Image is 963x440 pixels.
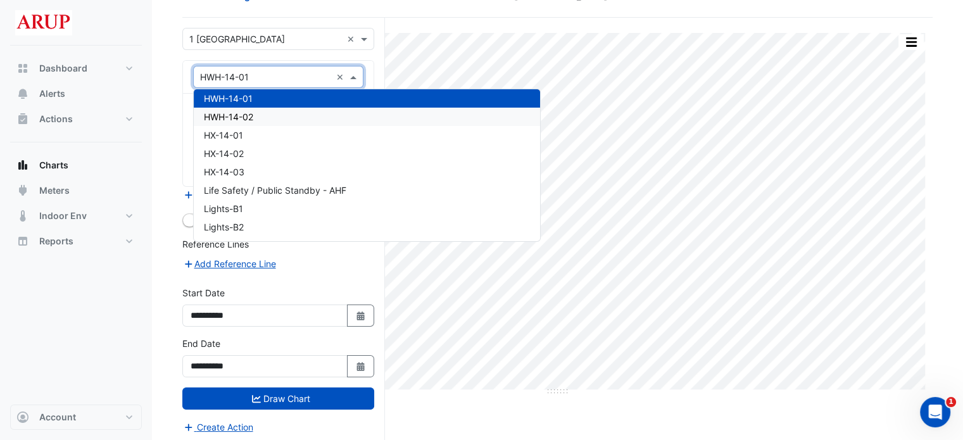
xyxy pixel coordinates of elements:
[10,178,142,203] button: Meters
[16,87,29,100] app-icon: Alerts
[204,167,244,177] span: HX-14-03
[204,222,244,232] span: Lights-B2
[182,187,259,202] button: Add Equipment
[355,361,367,372] fa-icon: Select Date
[10,56,142,81] button: Dashboard
[898,34,924,50] button: More Options
[204,148,244,159] span: HX-14-02
[39,210,87,222] span: Indoor Env
[16,62,29,75] app-icon: Dashboard
[204,93,253,104] span: HWH-14-01
[15,10,72,35] img: Company Logo
[10,153,142,178] button: Charts
[39,62,87,75] span: Dashboard
[16,159,29,172] app-icon: Charts
[347,32,358,46] span: Clear
[16,113,29,125] app-icon: Actions
[204,240,244,251] span: Lights-B3
[355,310,367,321] fa-icon: Select Date
[10,106,142,132] button: Actions
[39,184,70,197] span: Meters
[182,237,249,251] label: Reference Lines
[39,235,73,248] span: Reports
[39,159,68,172] span: Charts
[182,286,225,299] label: Start Date
[10,405,142,430] button: Account
[193,89,541,242] ng-dropdown-panel: Options list
[39,113,73,125] span: Actions
[336,70,347,84] span: Clear
[182,420,254,434] button: Create Action
[10,203,142,229] button: Indoor Env
[204,111,253,122] span: HWH-14-02
[204,185,346,196] span: Life Safety / Public Standby - AHF
[39,87,65,100] span: Alerts
[16,184,29,197] app-icon: Meters
[204,130,243,141] span: HX-14-01
[920,397,950,427] iframe: Intercom live chat
[39,411,76,424] span: Account
[182,387,374,410] button: Draw Chart
[16,235,29,248] app-icon: Reports
[10,81,142,106] button: Alerts
[182,337,220,350] label: End Date
[946,397,956,407] span: 1
[16,210,29,222] app-icon: Indoor Env
[10,229,142,254] button: Reports
[182,256,277,271] button: Add Reference Line
[204,203,243,214] span: Lights-B1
